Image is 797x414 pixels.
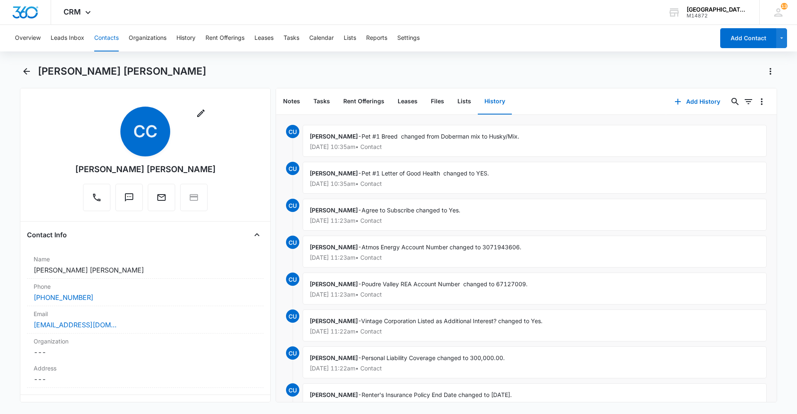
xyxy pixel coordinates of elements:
span: CRM [64,7,81,16]
button: Back [20,65,33,78]
label: Phone [34,282,257,291]
span: Pet #1 Breed changed from Doberman mix to Husky/Mix. [362,133,519,140]
span: Personal Liability Coverage changed to 300,000.00. [362,354,505,361]
button: Rent Offerings [337,89,391,114]
button: Search... [729,95,742,108]
div: notifications count [781,3,787,10]
button: Add Contact [720,28,776,48]
span: Atmos Energy Account Number changed to 3071943606. [362,244,521,251]
span: [PERSON_NAME] [310,244,358,251]
label: Organization [34,337,257,346]
button: Files [424,89,451,114]
h1: [PERSON_NAME] [PERSON_NAME] [38,65,206,78]
a: [EMAIL_ADDRESS][DOMAIN_NAME] [34,320,117,330]
span: CU [286,125,299,138]
dd: --- [34,374,257,384]
p: [DATE] 10:35am • Contact [310,144,760,150]
div: - [303,199,767,231]
button: Text [115,184,143,211]
button: Organizations [129,25,166,51]
label: Email [34,309,257,318]
span: CU [286,236,299,249]
span: CU [286,383,299,397]
div: Address--- [27,360,264,388]
button: Lists [451,89,478,114]
button: Leads Inbox [51,25,84,51]
a: Call [83,197,110,204]
button: Actions [764,65,777,78]
button: Add History [666,92,729,112]
span: [PERSON_NAME] [310,391,358,398]
span: Renter's Insurance Policy End Date changed to [DATE]. [362,391,512,398]
button: Lists [344,25,356,51]
div: account id [687,13,747,19]
div: Organization--- [27,334,264,360]
button: Notes [276,89,307,114]
span: CC [120,107,170,156]
dd: --- [34,347,257,357]
dd: [PERSON_NAME] [PERSON_NAME] [34,265,257,275]
a: [PHONE_NUMBER] [34,292,93,302]
div: Phone[PHONE_NUMBER] [27,279,264,306]
button: Settings [397,25,420,51]
button: Email [148,184,175,211]
span: [PERSON_NAME] [310,280,358,287]
span: [PERSON_NAME] [310,207,358,214]
p: [DATE] 11:22am • Contact [310,329,760,334]
span: [PERSON_NAME] [310,133,358,140]
button: Leases [254,25,274,51]
div: - [303,346,767,378]
div: - [303,125,767,157]
p: [DATE] 11:23am • Contact [310,218,760,224]
span: CU [286,162,299,175]
button: Overflow Menu [755,95,768,108]
span: 13 [781,3,787,10]
span: Pet #1 Letter of Good Health changed to YES. [362,170,489,177]
div: - [303,273,767,304]
p: [DATE] 11:22am • Contact [310,365,760,371]
span: [PERSON_NAME] [310,170,358,177]
label: Address [34,364,257,373]
button: Tasks [307,89,337,114]
div: - [303,309,767,341]
span: CU [286,346,299,360]
button: Leases [391,89,424,114]
div: Name[PERSON_NAME] [PERSON_NAME] [27,251,264,279]
a: Email [148,197,175,204]
div: - [303,236,767,268]
button: Reports [366,25,387,51]
span: CU [286,199,299,212]
span: Poudre Valley REA Account Number changed to 67127009. [362,280,528,287]
span: CU [286,309,299,323]
button: Rent Offerings [205,25,244,51]
span: CU [286,273,299,286]
a: Text [115,197,143,204]
div: - [303,162,767,194]
button: Contacts [94,25,119,51]
span: Vintage Corporation Listed as Additional Interest? changed to Yes. [361,317,543,324]
p: [DATE] 11:23am • Contact [310,292,760,297]
button: History [478,89,512,114]
button: Filters [742,95,755,108]
div: [PERSON_NAME] [PERSON_NAME] [75,163,216,175]
label: Name [34,255,257,263]
p: [DATE] 11:23am • Contact [310,255,760,261]
button: History [176,25,196,51]
button: Overview [15,25,41,51]
div: Email[EMAIL_ADDRESS][DOMAIN_NAME] [27,306,264,334]
button: Close [250,228,264,241]
button: Tasks [284,25,299,51]
span: [PERSON_NAME] [310,354,358,361]
span: [PERSON_NAME] [310,317,358,324]
div: account name [687,6,747,13]
button: Calendar [309,25,334,51]
button: Call [83,184,110,211]
h4: Contact Info [27,230,67,240]
p: [DATE] 10:35am • Contact [310,181,760,187]
span: Agree to Subscribe changed to Yes. [362,207,460,214]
